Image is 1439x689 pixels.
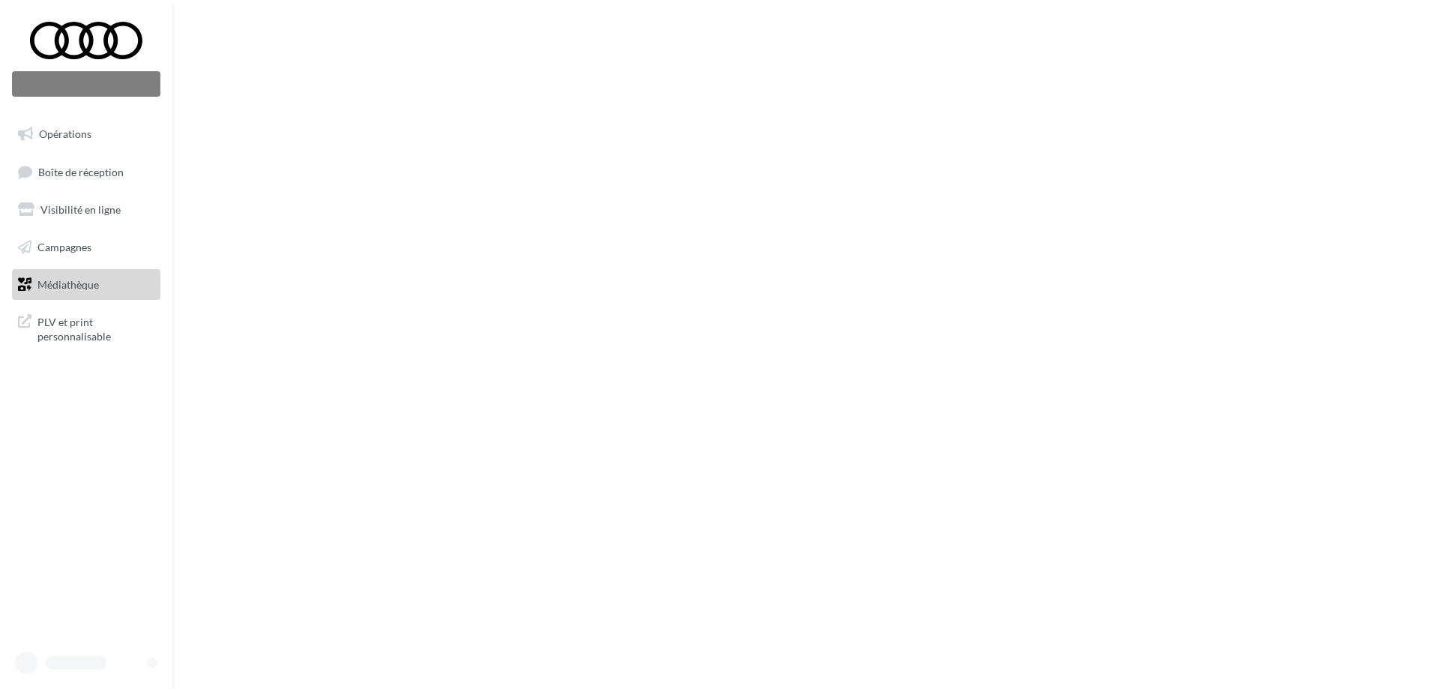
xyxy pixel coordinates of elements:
span: PLV et print personnalisable [37,312,154,344]
a: Médiathèque [9,269,163,301]
a: Campagnes [9,232,163,263]
div: Nouvelle campagne [12,71,160,97]
span: Visibilité en ligne [40,203,121,216]
a: Opérations [9,118,163,150]
a: Visibilité en ligne [9,194,163,226]
span: Campagnes [37,241,91,253]
span: Boîte de réception [38,165,124,178]
a: Boîte de réception [9,156,163,188]
span: Opérations [39,127,91,140]
span: Médiathèque [37,277,99,290]
a: PLV et print personnalisable [9,306,163,350]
